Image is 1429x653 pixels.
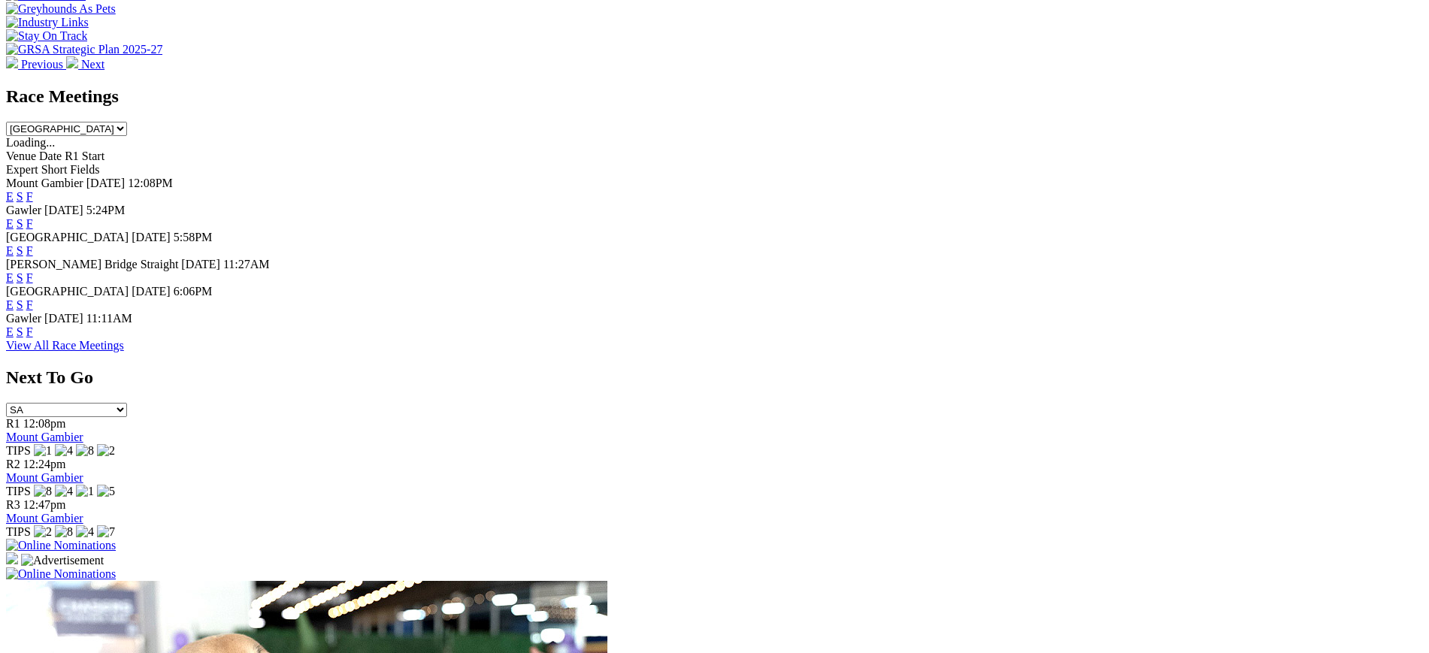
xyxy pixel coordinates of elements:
[6,58,66,71] a: Previous
[6,567,116,581] img: Online Nominations
[6,136,55,149] span: Loading...
[86,177,126,189] span: [DATE]
[6,312,41,325] span: Gawler
[26,298,33,311] a: F
[181,258,220,271] span: [DATE]
[128,177,173,189] span: 12:08PM
[26,190,33,203] a: F
[6,471,83,484] a: Mount Gambier
[34,485,52,498] img: 8
[6,485,31,497] span: TIPS
[17,190,23,203] a: S
[86,312,132,325] span: 11:11AM
[97,444,115,458] img: 2
[26,244,33,257] a: F
[44,312,83,325] span: [DATE]
[23,458,66,470] span: 12:24pm
[55,485,73,498] img: 4
[6,298,14,311] a: E
[44,204,83,216] span: [DATE]
[6,86,1423,107] h2: Race Meetings
[6,498,20,511] span: R3
[66,56,78,68] img: chevron-right-pager-white.svg
[6,217,14,230] a: E
[132,231,171,243] span: [DATE]
[6,56,18,68] img: chevron-left-pager-white.svg
[97,525,115,539] img: 7
[6,190,14,203] a: E
[76,525,94,539] img: 4
[6,204,41,216] span: Gawler
[6,339,124,352] a: View All Race Meetings
[132,285,171,298] span: [DATE]
[70,163,99,176] span: Fields
[55,525,73,539] img: 8
[86,204,126,216] span: 5:24PM
[6,29,87,43] img: Stay On Track
[6,43,162,56] img: GRSA Strategic Plan 2025-27
[21,554,104,567] img: Advertisement
[6,16,89,29] img: Industry Links
[6,367,1423,388] h2: Next To Go
[174,285,213,298] span: 6:06PM
[66,58,104,71] a: Next
[6,512,83,525] a: Mount Gambier
[81,58,104,71] span: Next
[23,417,66,430] span: 12:08pm
[6,271,14,284] a: E
[39,150,62,162] span: Date
[6,258,178,271] span: [PERSON_NAME] Bridge Straight
[21,58,63,71] span: Previous
[174,231,213,243] span: 5:58PM
[6,177,83,189] span: Mount Gambier
[6,231,129,243] span: [GEOGRAPHIC_DATA]
[65,150,104,162] span: R1 Start
[6,244,14,257] a: E
[34,444,52,458] img: 1
[26,325,33,338] a: F
[6,539,116,552] img: Online Nominations
[76,485,94,498] img: 1
[34,525,52,539] img: 2
[26,217,33,230] a: F
[17,298,23,311] a: S
[23,498,66,511] span: 12:47pm
[6,458,20,470] span: R2
[223,258,270,271] span: 11:27AM
[17,325,23,338] a: S
[6,325,14,338] a: E
[41,163,68,176] span: Short
[6,163,38,176] span: Expert
[17,217,23,230] a: S
[6,285,129,298] span: [GEOGRAPHIC_DATA]
[26,271,33,284] a: F
[6,431,83,443] a: Mount Gambier
[6,552,18,564] img: 15187_Greyhounds_GreysPlayCentral_Resize_SA_WebsiteBanner_300x115_2025.jpg
[6,150,36,162] span: Venue
[55,444,73,458] img: 4
[17,271,23,284] a: S
[17,244,23,257] a: S
[97,485,115,498] img: 5
[6,525,31,538] span: TIPS
[6,2,116,16] img: Greyhounds As Pets
[6,417,20,430] span: R1
[6,444,31,457] span: TIPS
[76,444,94,458] img: 8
